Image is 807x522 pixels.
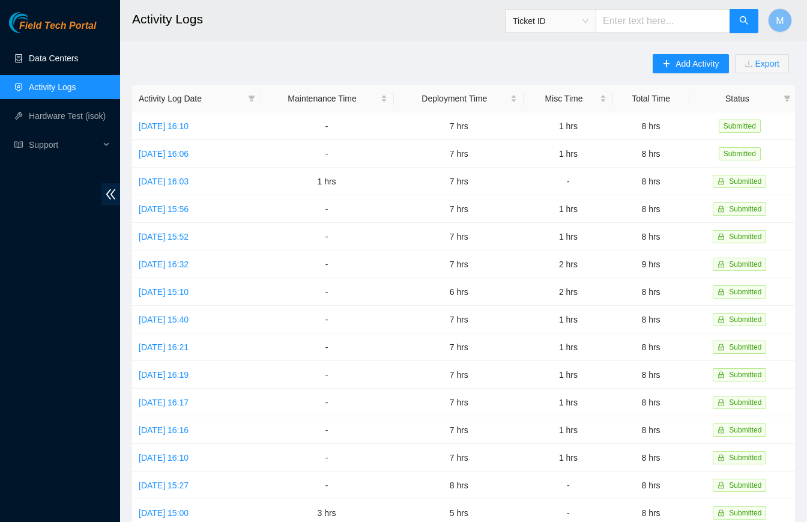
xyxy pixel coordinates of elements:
td: 1 hrs [524,416,612,444]
span: Submitted [729,371,761,379]
td: 1 hrs [524,333,612,361]
span: Submitted [729,232,761,241]
td: 1 hrs [524,361,612,389]
td: - [259,333,394,361]
input: Enter text here... [596,9,730,33]
a: [DATE] 15:10 [139,287,189,297]
td: 7 hrs [394,223,524,250]
td: 7 hrs [394,444,524,472]
td: 1 hrs [524,195,612,223]
td: - [259,306,394,333]
span: Activity Log Date [139,92,243,105]
span: lock [718,426,725,434]
td: 2 hrs [524,278,612,306]
td: 7 hrs [394,361,524,389]
span: lock [718,399,725,406]
td: 8 hrs [613,333,689,361]
span: Submitted [729,177,761,186]
span: lock [718,371,725,378]
td: 1 hrs [524,444,612,472]
a: Data Centers [29,53,78,63]
td: 7 hrs [394,140,524,168]
td: 8 hrs [613,112,689,140]
td: 8 hrs [613,306,689,333]
td: - [259,140,394,168]
td: - [259,223,394,250]
a: [DATE] 16:19 [139,370,189,380]
td: - [259,389,394,416]
span: double-left [101,183,120,205]
span: Field Tech Portal [19,20,96,32]
td: 1 hrs [524,112,612,140]
a: [DATE] 16:32 [139,259,189,269]
span: Submitted [729,426,761,434]
td: 8 hrs [613,361,689,389]
a: [DATE] 16:06 [139,149,189,159]
td: 7 hrs [394,250,524,278]
td: 8 hrs [613,472,689,499]
td: - [259,112,394,140]
td: - [259,361,394,389]
td: 7 hrs [394,168,524,195]
span: lock [718,233,725,240]
td: 7 hrs [394,333,524,361]
td: 6 hrs [394,278,524,306]
td: 1 hrs [259,168,394,195]
span: Submitted [729,205,761,213]
a: [DATE] 16:16 [139,425,189,435]
span: search [739,16,749,27]
span: lock [718,482,725,489]
button: search [730,9,758,33]
span: Submitted [729,398,761,407]
td: 7 hrs [394,112,524,140]
a: Activity Logs [29,82,76,92]
td: 8 hrs [613,278,689,306]
td: 8 hrs [613,195,689,223]
button: M [768,8,792,32]
a: [DATE] 16:10 [139,121,189,131]
td: - [259,195,394,223]
span: M [776,13,784,28]
span: Add Activity [676,57,719,70]
span: lock [718,344,725,351]
td: - [524,168,612,195]
span: Submitted [719,120,761,133]
td: 8 hrs [394,472,524,499]
td: 7 hrs [394,416,524,444]
button: plusAdd Activity [653,54,728,73]
span: Submitted [729,454,761,462]
span: filter [246,90,258,108]
span: lock [718,178,725,185]
a: [DATE] 15:56 [139,204,189,214]
span: Submitted [729,481,761,490]
td: 8 hrs [613,140,689,168]
td: - [259,444,394,472]
span: Ticket ID [513,12,588,30]
span: lock [718,509,725,517]
th: Total Time [613,85,689,112]
td: 8 hrs [613,444,689,472]
span: filter [248,95,255,102]
td: 1 hrs [524,223,612,250]
td: 2 hrs [524,250,612,278]
td: 1 hrs [524,140,612,168]
span: lock [718,205,725,213]
a: [DATE] 16:03 [139,177,189,186]
button: downloadExport [735,54,789,73]
td: 9 hrs [613,250,689,278]
span: lock [718,454,725,461]
a: [DATE] 15:40 [139,315,189,324]
span: Support [29,133,100,157]
a: Akamai TechnologiesField Tech Portal [9,22,96,37]
a: [DATE] 15:00 [139,508,189,518]
span: read [14,141,23,149]
span: Submitted [729,509,761,517]
a: [DATE] 16:17 [139,398,189,407]
td: 8 hrs [613,416,689,444]
span: filter [781,90,793,108]
td: 7 hrs [394,389,524,416]
span: lock [718,261,725,268]
td: 8 hrs [613,389,689,416]
td: 8 hrs [613,168,689,195]
td: 8 hrs [613,223,689,250]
